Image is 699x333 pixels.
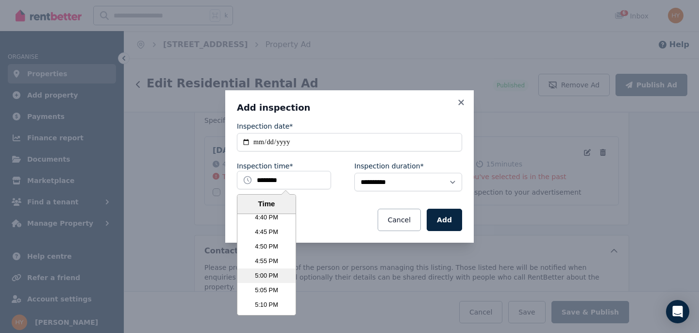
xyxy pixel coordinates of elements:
button: Cancel [378,209,421,231]
li: 5:10 PM [237,298,296,312]
li: 4:40 PM [237,210,296,225]
label: Inspection date* [237,121,293,131]
button: Add [427,209,462,231]
li: 4:55 PM [237,254,296,268]
label: Inspection duration* [354,161,424,171]
ul: Time [237,214,296,316]
li: 4:45 PM [237,225,296,239]
label: Inspection time* [237,161,293,171]
li: 5:15 PM [237,312,296,327]
li: 5:05 PM [237,283,296,298]
div: Time [240,199,293,210]
li: 5:00 PM [237,268,296,283]
div: Open Intercom Messenger [666,300,689,323]
h3: Add inspection [237,102,462,114]
li: 4:50 PM [237,239,296,254]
